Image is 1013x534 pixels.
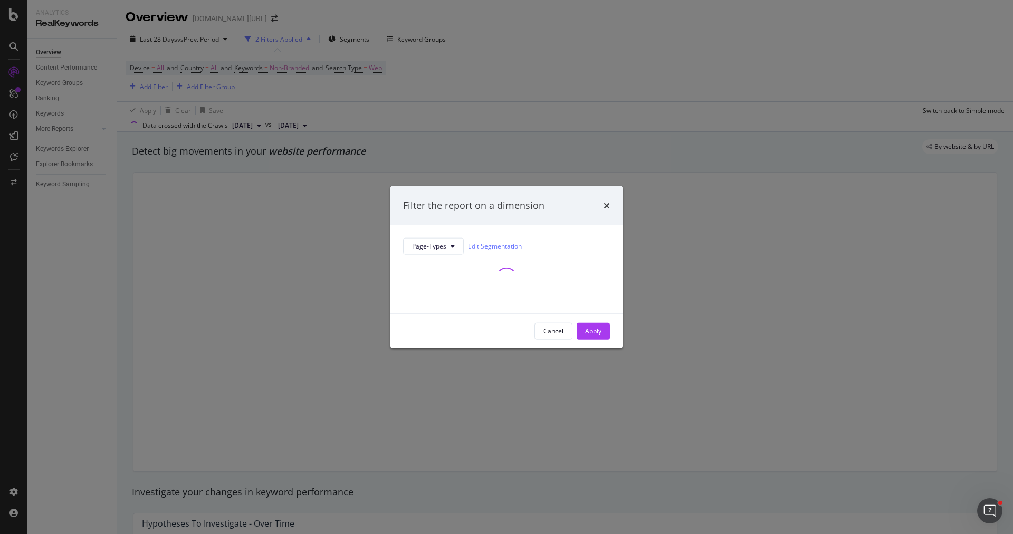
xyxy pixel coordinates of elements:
div: Apply [585,327,601,336]
div: Filter the report on a dimension [403,199,544,213]
a: Edit Segmentation [468,241,522,252]
div: Cancel [543,327,563,336]
div: times [604,199,610,213]
button: Apply [577,322,610,339]
span: Page-Types [412,242,446,251]
div: modal [390,186,623,348]
iframe: Intercom live chat [977,498,1002,523]
button: Page-Types [403,237,464,254]
button: Cancel [534,322,572,339]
